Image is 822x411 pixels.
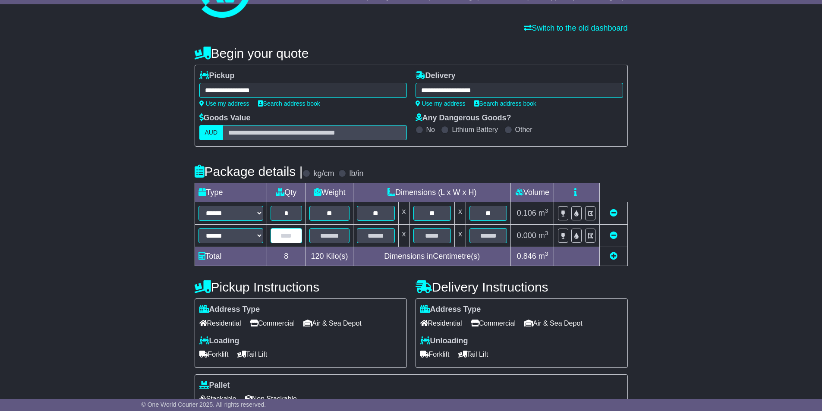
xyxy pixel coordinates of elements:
[452,125,498,134] label: Lithium Battery
[474,100,536,107] a: Search address book
[610,231,617,240] a: Remove this item
[195,183,267,202] td: Type
[199,348,229,361] span: Forklift
[458,348,488,361] span: Tail Lift
[311,252,324,260] span: 120
[545,207,548,214] sup: 3
[420,305,481,314] label: Address Type
[267,183,306,202] td: Qty
[245,392,297,405] span: Non Stackable
[539,231,548,240] span: m
[398,225,409,247] td: x
[142,401,266,408] span: © One World Courier 2025. All rights reserved.
[416,71,456,81] label: Delivery
[454,225,466,247] td: x
[199,113,251,123] label: Goods Value
[237,348,268,361] span: Tail Lift
[199,381,230,390] label: Pallet
[517,231,536,240] span: 0.000
[539,252,548,260] span: m
[426,125,435,134] label: No
[195,46,628,60] h4: Begin your quote
[306,247,353,266] td: Kilo(s)
[545,251,548,257] sup: 3
[199,317,241,330] span: Residential
[420,336,468,346] label: Unloading
[199,125,224,140] label: AUD
[258,100,320,107] a: Search address book
[199,71,235,81] label: Pickup
[199,336,239,346] label: Loading
[471,317,516,330] span: Commercial
[353,247,511,266] td: Dimensions in Centimetre(s)
[195,247,267,266] td: Total
[306,183,353,202] td: Weight
[313,169,334,179] label: kg/cm
[416,113,511,123] label: Any Dangerous Goods?
[545,230,548,236] sup: 3
[539,209,548,217] span: m
[515,125,532,134] label: Other
[195,280,407,294] h4: Pickup Instructions
[610,209,617,217] a: Remove this item
[250,317,295,330] span: Commercial
[511,183,554,202] td: Volume
[267,247,306,266] td: 8
[420,348,450,361] span: Forklift
[398,202,409,225] td: x
[517,209,536,217] span: 0.106
[517,252,536,260] span: 0.846
[349,169,363,179] label: lb/in
[195,164,303,179] h4: Package details |
[199,305,260,314] label: Address Type
[524,24,627,32] a: Switch to the old dashboard
[416,100,466,107] a: Use my address
[454,202,466,225] td: x
[199,100,249,107] a: Use my address
[303,317,362,330] span: Air & Sea Depot
[353,183,511,202] td: Dimensions (L x W x H)
[199,392,236,405] span: Stackable
[610,252,617,260] a: Add new item
[416,280,628,294] h4: Delivery Instructions
[524,317,583,330] span: Air & Sea Depot
[420,317,462,330] span: Residential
